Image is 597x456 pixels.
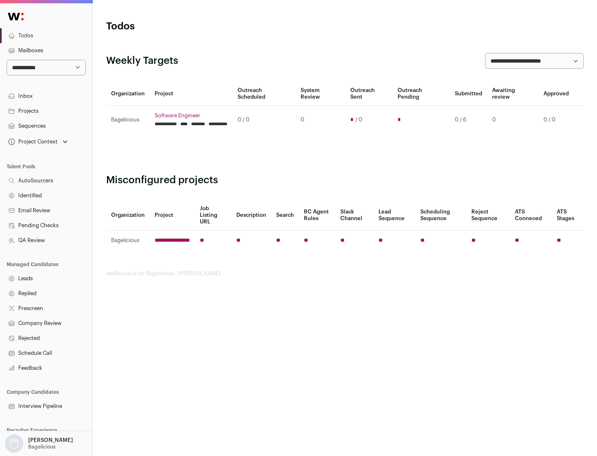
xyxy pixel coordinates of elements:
[539,82,574,106] th: Approved
[450,106,487,134] td: 0 / 6
[487,82,539,106] th: Awaiting review
[106,82,150,106] th: Organization
[3,8,28,25] img: Wellfound
[299,200,335,230] th: RC Agent Rules
[106,106,150,134] td: Bagelicious
[28,444,56,450] p: Bagelicious
[552,200,584,230] th: ATS Stages
[466,200,510,230] th: Reject Sequence
[355,116,362,123] span: / 0
[150,82,233,106] th: Project
[345,82,393,106] th: Outreach Sent
[233,82,296,106] th: Outreach Scheduled
[335,200,374,230] th: Slack Channel
[106,230,150,251] td: Bagelicious
[296,82,345,106] th: System Review
[296,106,345,134] td: 0
[5,434,23,453] img: nopic.png
[450,82,487,106] th: Submitted
[7,136,69,148] button: Open dropdown
[106,200,150,230] th: Organization
[106,270,584,277] footer: wellfound:ai for Bagelicious - [PERSON_NAME]
[106,54,178,68] h2: Weekly Targets
[28,437,73,444] p: [PERSON_NAME]
[271,200,299,230] th: Search
[374,200,415,230] th: Lead Sequence
[106,20,265,33] h1: Todos
[155,112,228,119] a: Software Engineer
[231,200,271,230] th: Description
[233,106,296,134] td: 0 / 0
[510,200,551,230] th: ATS Conneced
[393,82,449,106] th: Outreach Pending
[106,174,584,187] h2: Misconfigured projects
[195,200,231,230] th: Job Listing URL
[539,106,574,134] td: 0 / 0
[487,106,539,134] td: 0
[415,200,466,230] th: Scheduling Sequence
[7,138,58,145] div: Project Context
[150,200,195,230] th: Project
[3,434,75,453] button: Open dropdown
